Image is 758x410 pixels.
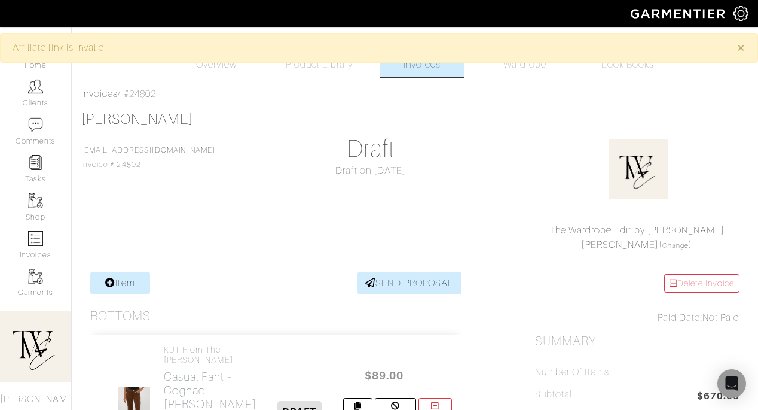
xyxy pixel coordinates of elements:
a: Delete Invoice [664,274,739,293]
span: Look Books [601,57,655,72]
span: Invoices [404,57,440,72]
span: $89.00 [348,363,420,388]
span: Product Library [286,57,353,72]
h2: Summary [535,334,739,349]
h5: Number of Items [535,367,609,378]
img: reminder-icon-8004d30b9f0a5d33ae49ab947aed9ed385cf756f9e5892f1edd6e32f2345188e.png [28,155,43,170]
div: / #24802 [81,87,748,101]
a: The Wardrobe Edit by [PERSON_NAME] [549,225,725,236]
div: Affiliate link is invalid [13,41,719,55]
img: garments-icon-b7da505a4dc4fd61783c78ac3ca0ef83fa9d6f193b1c9dc38574b1d14d53ca28.png [28,193,43,208]
span: Paid Date: [658,312,702,323]
a: SEND PROPOSAL [357,272,461,294]
a: Item [90,272,150,294]
a: [PERSON_NAME] [81,111,193,127]
span: × [736,40,745,56]
span: Wardrobe [503,57,546,72]
a: [EMAIL_ADDRESS][DOMAIN_NAME] [81,146,215,154]
a: Invoices [81,89,118,99]
img: garments-icon-b7da505a4dc4fd61783c78ac3ca0ef83fa9d6f193b1c9dc38574b1d14d53ca28.png [28,269,43,284]
h1: Draft [268,135,473,163]
div: Draft on [DATE] [268,163,473,178]
a: [PERSON_NAME] [581,239,659,250]
h3: Bottoms [90,309,151,324]
img: clients-icon-6bae9207a08558b7cb47a8932f037763ab4055f8c8b6bfacd5dc20c3e0201464.png [28,79,43,94]
img: gear-icon-white-bd11855cb880d31180b6d7d6211b90ccbf57a29d726f0c71d8c61bd08dd39cc2.png [733,6,748,21]
img: o88SwH9y4G5nFsDJTsWZPGJH.png [609,139,668,199]
div: ( ) [540,223,734,252]
span: Overview [196,57,236,72]
h5: Subtotal [535,389,572,400]
div: Open Intercom Messenger [717,369,746,398]
a: Invoices [380,33,464,77]
span: $670.00 [697,389,739,405]
img: garmentier-logo-header-white-b43fb05a5012e4ada735d5af1a66efaba907eab6374d6393d1fbf88cb4ef424d.png [625,3,733,24]
a: Change [662,242,689,249]
img: orders-icon-0abe47150d42831381b5fb84f609e132dff9fe21cb692f30cb5eec754e2cba89.png [28,231,43,246]
h4: KUT from the [PERSON_NAME] [164,345,256,365]
img: comment-icon-a0a6a9ef722e966f86d9cbdc48e553b5cf19dbc54f86b18d962a5391bc8f6eb6.png [28,117,43,132]
div: Not Paid [535,311,739,325]
span: Invoice # 24802 [81,146,215,169]
span: 4 [733,367,739,383]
